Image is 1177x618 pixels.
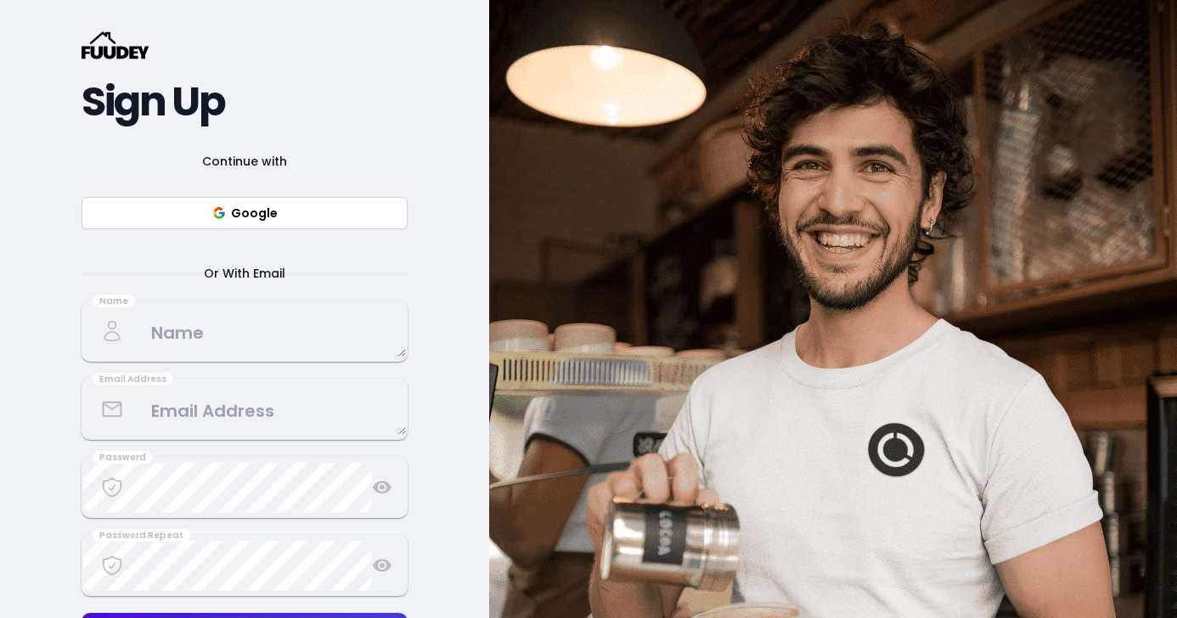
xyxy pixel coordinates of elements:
div: Password [93,451,153,464]
svg: {/* Added fill="currentColor" here */} {/* This rectangle defines the background. Its explicit fi... [82,31,149,59]
span: Continue with [182,151,307,171]
h2: Sign Up [82,87,408,117]
div: Name [93,295,135,308]
button: Google [82,197,408,229]
div: Email Address [93,373,173,386]
span: Or With Email [183,263,306,284]
div: Password Repeat [93,529,190,542]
